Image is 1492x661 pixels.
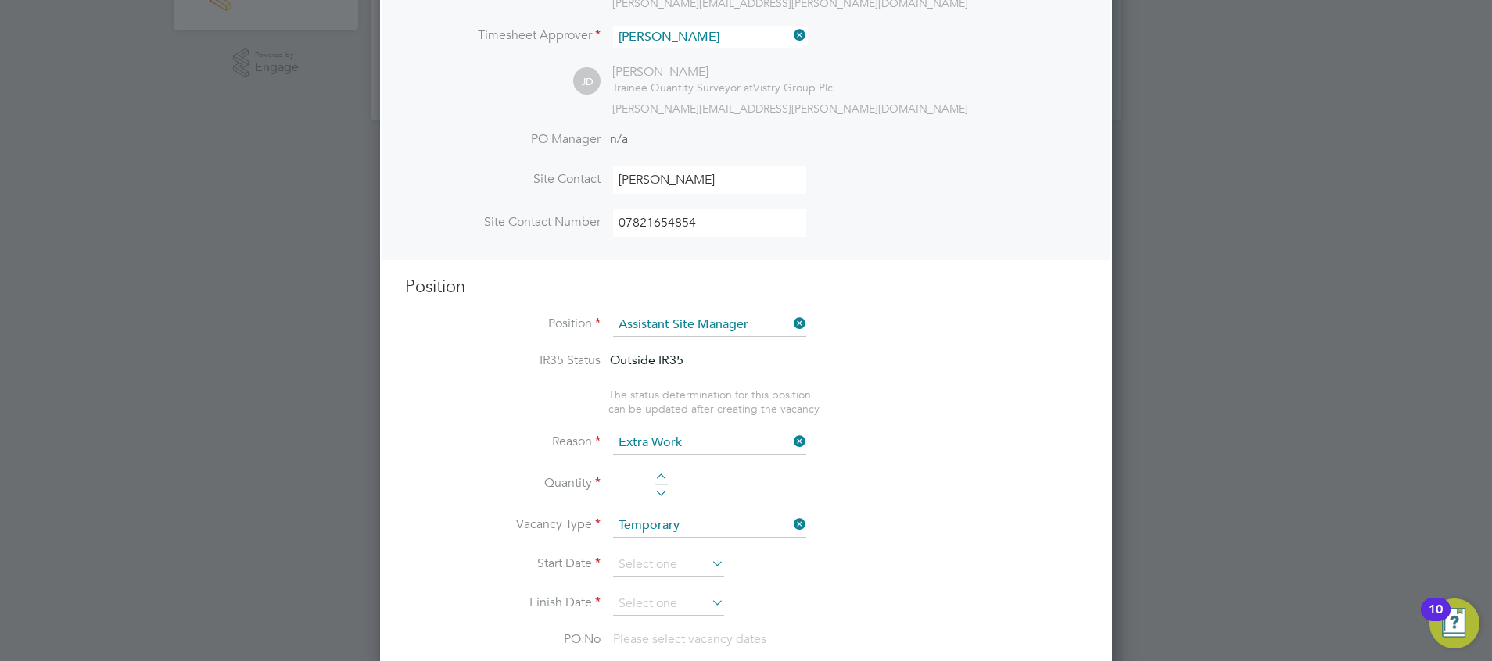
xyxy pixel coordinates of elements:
[405,475,601,491] label: Quantity
[612,102,968,116] span: [PERSON_NAME][EMAIL_ADDRESS][PERSON_NAME][DOMAIN_NAME]
[612,80,833,95] div: Vistry Group Plc
[405,516,601,533] label: Vacancy Type
[613,514,806,538] input: Select one
[405,352,601,369] label: IR35 Status
[405,631,601,648] label: PO No
[405,131,601,148] label: PO Manager
[405,434,601,450] label: Reason
[405,171,601,188] label: Site Contact
[613,631,766,647] span: Please select vacancy dates
[608,388,820,416] span: The status determination for this position can be updated after creating the vacancy
[405,595,601,611] label: Finish Date
[610,131,628,147] span: n/a
[613,592,724,616] input: Select one
[610,352,683,367] span: Outside IR35
[613,553,724,577] input: Select one
[1429,609,1443,630] div: 10
[612,80,753,95] span: Trainee Quantity Surveyor at
[613,26,806,48] input: Search for...
[405,276,1087,298] h3: Position
[613,313,806,337] input: Search for...
[573,68,601,95] span: JD
[405,316,601,332] label: Position
[405,556,601,572] label: Start Date
[612,64,833,80] div: [PERSON_NAME]
[405,214,601,230] label: Site Contact Number
[1429,598,1479,648] button: Open Resource Center, 10 new notifications
[405,27,601,44] label: Timesheet Approver
[613,431,806,455] input: Select one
